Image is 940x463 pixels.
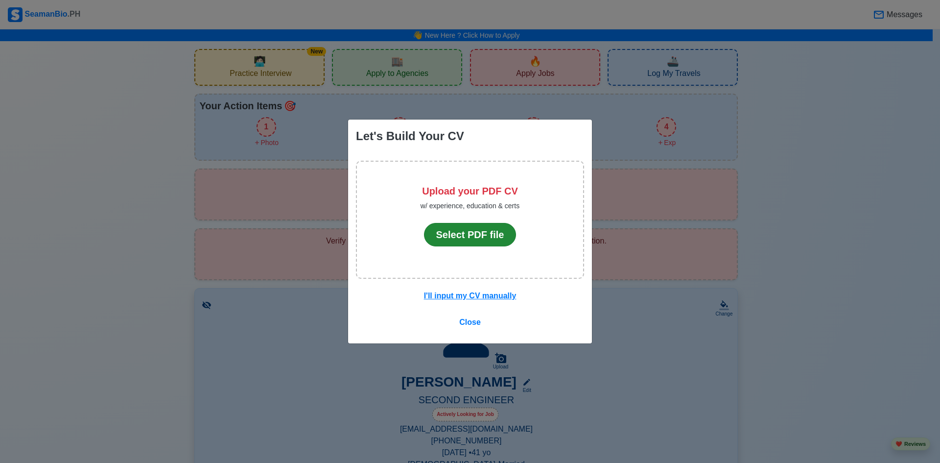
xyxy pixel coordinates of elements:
[421,197,519,215] p: w/ experience, education & certs
[453,313,487,332] button: Close
[418,287,523,305] button: I'll input my CV manually
[421,185,519,197] h5: Upload your PDF CV
[356,127,464,145] div: Let's Build Your CV
[459,318,481,326] span: Close
[424,223,517,246] button: Select PDF file
[424,292,517,300] u: I'll input my CV manually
